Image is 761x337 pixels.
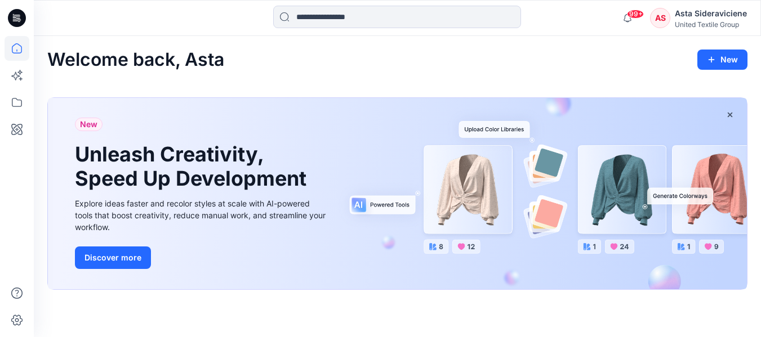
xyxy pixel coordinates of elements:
[75,246,328,269] a: Discover more
[675,7,747,20] div: Asta Sideraviciene
[675,20,747,29] div: United Textile Group
[80,118,97,131] span: New
[47,50,224,70] h2: Welcome back, Asta
[75,197,328,233] div: Explore ideas faster and recolor styles at scale with AI-powered tools that boost creativity, red...
[697,50,747,70] button: New
[75,142,311,191] h1: Unleash Creativity, Speed Up Development
[75,246,151,269] button: Discover more
[650,8,670,28] div: AS
[627,10,644,19] span: 99+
